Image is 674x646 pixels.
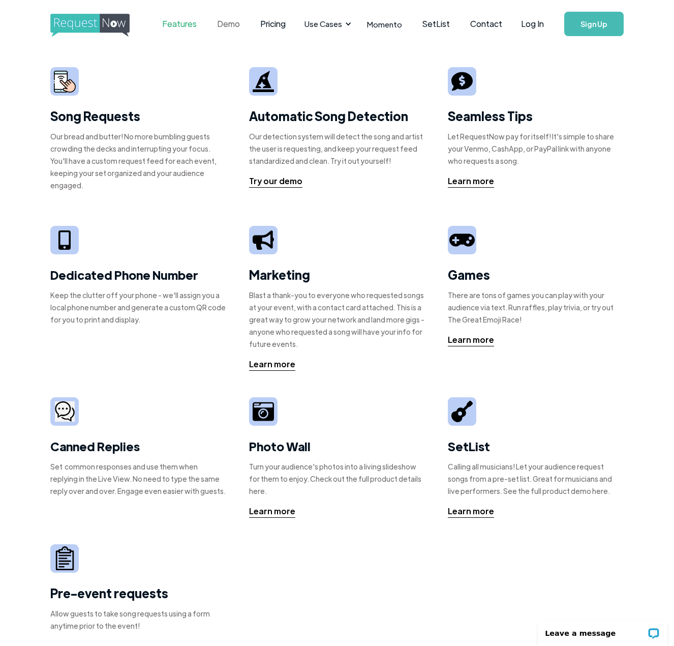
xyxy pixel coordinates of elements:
[448,130,624,167] div: Let RequestNow pay for itself! It's simple to share your Venmo, CashApp, or PayPal link with anyo...
[55,401,75,422] img: camera icon
[448,505,494,518] a: Learn more
[249,460,425,497] div: Turn your audience's photos into a living slideshow for them to enjoy. Check out the full product...
[249,108,408,124] strong: Automatic Song Detection
[448,175,494,187] div: Learn more
[448,267,490,282] strong: Games
[249,358,295,371] a: Learn more
[249,175,302,188] a: Try our demo
[249,289,425,350] div: Blast a thank-you to everyone who requested songs at your event, with a contact card attached. Th...
[412,8,460,40] a: SetList
[357,9,412,39] a: Momento
[50,130,226,191] div: Our bread and butter! No more bumbling guests crowding the decks and interrupting your focus. You...
[253,401,274,422] img: camera icon
[448,438,490,454] strong: SetList
[250,8,296,40] a: Pricing
[207,8,250,40] a: Demo
[253,230,274,249] img: megaphone
[50,108,140,124] strong: Song Requests
[50,267,198,283] strong: Dedicated Phone Number
[50,438,140,454] strong: Canned Replies
[451,401,473,422] img: guitar
[249,505,295,518] a: Learn more
[50,14,127,34] a: home
[249,130,425,167] div: Our detection system will detect the song and artist the user is requesting, and keep your reques...
[564,12,624,36] a: Sign Up
[448,175,494,188] a: Learn more
[511,6,554,42] a: Log In
[54,71,76,93] img: smarphone
[448,108,533,124] strong: Seamless Tips
[448,460,624,497] div: Calling all musicians! Let your audience request songs from a pre-set list. Great for musicians a...
[448,289,624,326] div: There are tons of games you can play with your audience via text. Run raffles, play trivia, or tr...
[249,438,311,454] strong: Photo Wall
[253,71,274,92] img: wizard hat
[152,8,207,40] a: Features
[460,8,512,40] a: Contact
[449,230,475,250] img: video game
[249,505,295,517] div: Learn more
[50,460,226,497] div: Set common responses and use them when replying in the Live View. No need to type the same reply ...
[249,175,302,187] div: Try our demo
[249,358,295,370] div: Learn more
[249,267,310,282] strong: Marketing
[304,18,342,30] div: Use Cases
[451,71,473,92] img: tip sign
[50,585,168,601] strong: Pre-event requests
[58,230,71,250] img: iphone
[50,289,226,326] div: Keep the clutter off your phone - we'll assign you a local phone number and generate a custom QR ...
[50,607,226,632] div: Allow guests to take song requests using a form anytime prior to the event!
[531,614,674,646] iframe: LiveChat chat widget
[448,505,494,517] div: Learn more
[448,334,494,346] a: Learn more
[298,8,354,40] div: Use Cases
[50,14,148,37] img: requestnow logo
